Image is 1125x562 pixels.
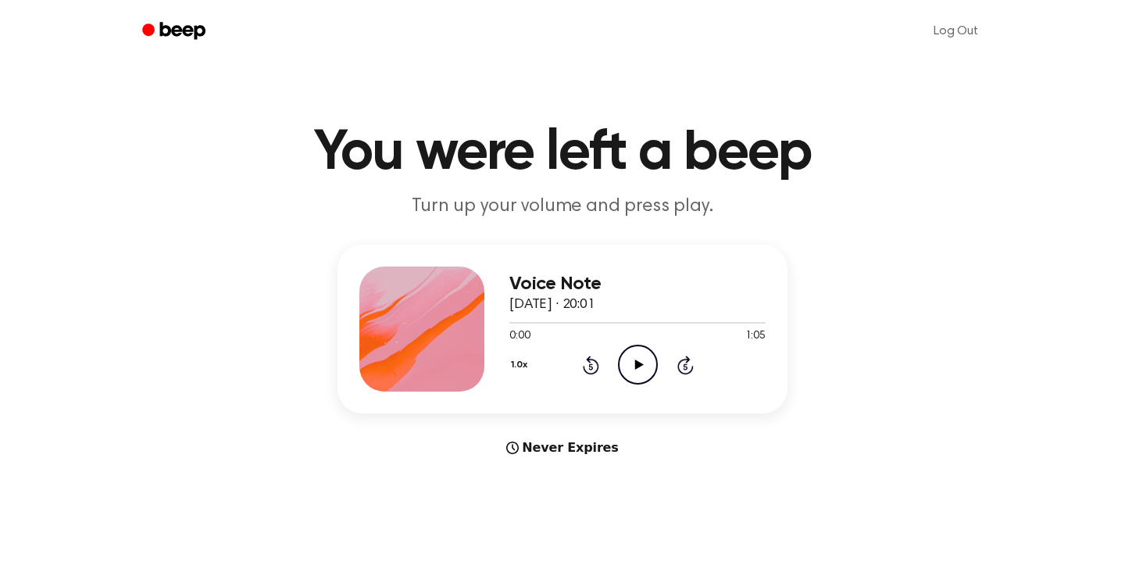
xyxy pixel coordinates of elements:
a: Log Out [918,13,994,50]
button: 1.0x [509,352,533,378]
a: Beep [131,16,220,47]
span: 0:00 [509,328,530,345]
span: 1:05 [745,328,766,345]
h1: You were left a beep [162,125,962,181]
span: [DATE] · 20:01 [509,298,595,312]
p: Turn up your volume and press play. [262,194,862,220]
h3: Voice Note [509,274,766,295]
div: Never Expires [337,439,787,457]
